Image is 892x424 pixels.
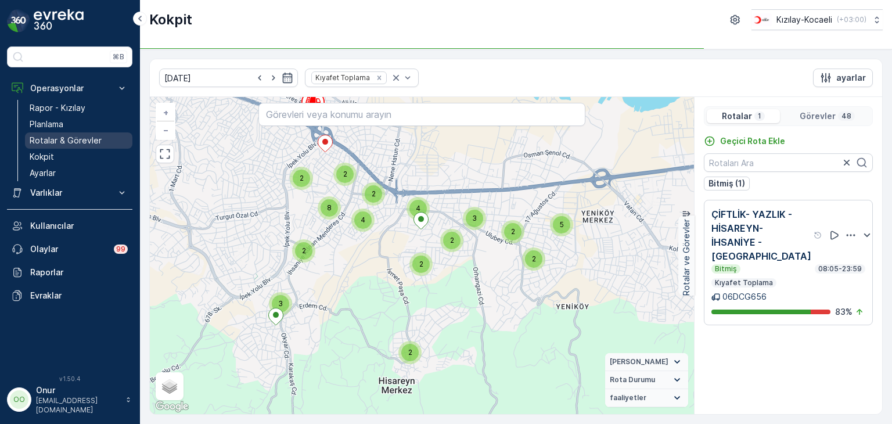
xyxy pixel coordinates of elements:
[835,306,853,318] p: 83 %
[708,178,745,189] p: Bitmiş (1)
[714,264,738,274] p: Bitmiş
[290,167,313,190] div: 2
[318,196,341,220] div: 8
[532,254,536,263] span: 2
[751,9,883,30] button: Kızılay-Kocaeli(+03:00)
[343,170,347,178] span: 2
[813,69,873,87] button: ayarlar
[610,393,646,403] span: faaliyetler
[522,247,545,271] div: 2
[25,149,132,165] a: Kokpit
[351,209,375,232] div: 4
[149,10,192,29] p: Kokpit
[550,213,573,236] div: 5
[361,215,365,224] span: 4
[269,292,292,315] div: 3
[440,229,463,252] div: 2
[25,165,132,181] a: Ayarlar
[278,299,283,308] span: 3
[681,219,692,296] p: Rotalar ve Görevler
[7,181,132,204] button: Varlıklar
[704,153,873,172] input: Rotaları Ara
[292,239,315,263] div: 2
[25,132,132,149] a: Rotalar & Görevler
[751,13,772,26] img: k%C4%B1z%C4%B1lay_0jL9uU1.png
[157,104,174,121] a: Yakınlaştır
[7,375,132,382] span: v 1.50.4
[153,399,191,414] img: Google
[472,214,477,222] span: 3
[605,371,688,389] summary: Rota Durumu
[7,214,132,238] a: Kullanıcılar
[7,284,132,307] a: Evraklar
[34,9,84,33] img: logo_dark-DEwI_e13.png
[610,357,668,366] span: [PERSON_NAME]
[30,243,107,255] p: Olaylar
[30,267,128,278] p: Raporlar
[10,390,28,409] div: OO
[511,227,515,236] span: 2
[7,238,132,261] a: Olaylar99
[463,207,486,230] div: 3
[7,77,132,100] button: Operasyonlar
[711,207,811,263] p: ÇİFTLİK- YAZLIK -HİSAREYN- İHSANİYE -[GEOGRAPHIC_DATA]
[419,260,423,268] span: 2
[153,399,191,414] a: Bu bölgeyi Google Haritalar'da açın (yeni pencerede açılır)
[814,231,823,240] div: Yardım Araç İkonu
[407,197,430,220] div: 4
[36,396,120,415] p: [EMAIL_ADDRESS][DOMAIN_NAME]
[30,102,85,114] p: Rapor - Kızılay
[605,389,688,407] summary: faaliyetler
[776,14,832,26] p: Kızılay-Kocaeli
[837,15,866,24] p: ( +03:00 )
[372,189,376,198] span: 2
[7,385,132,415] button: OOOnur[EMAIL_ADDRESS][DOMAIN_NAME]
[312,72,372,83] div: Kıyafet Toplama
[704,177,750,191] button: Bitmiş (1)
[7,9,30,33] img: logo
[362,182,385,206] div: 2
[560,220,564,229] span: 5
[817,264,863,274] p: 08:05-23:59
[757,112,762,121] p: 1
[450,236,454,245] span: 2
[30,187,109,199] p: Varlıklar
[840,112,853,121] p: 48
[501,220,524,243] div: 2
[416,204,420,213] span: 4
[409,253,433,276] div: 2
[333,163,357,186] div: 2
[163,107,168,117] span: +
[300,174,304,182] span: 2
[714,278,774,288] p: Kıyafet Toplama
[30,167,56,179] p: Ayarlar
[836,72,866,84] p: ayarlar
[30,290,128,301] p: Evraklar
[36,385,120,396] p: Onur
[800,110,836,122] p: Görevler
[157,121,174,139] a: Uzaklaştır
[610,375,655,385] span: Rota Durumu
[258,103,585,126] input: Görevleri veya konumu arayın
[116,245,125,254] p: 99
[605,353,688,371] summary: [PERSON_NAME]
[157,373,182,399] a: Layers
[327,203,332,212] span: 8
[408,348,412,357] span: 2
[30,118,63,130] p: Planlama
[30,135,102,146] p: Rotalar & Görevler
[25,100,132,116] a: Rapor - Kızılay
[7,261,132,284] a: Raporlar
[30,151,54,163] p: Kokpit
[720,135,785,147] p: Geçici Rota Ekle
[159,69,298,87] input: dd/mm/yyyy
[398,341,422,364] div: 2
[163,125,169,135] span: −
[722,291,767,303] p: 06DCG656
[302,246,306,255] span: 2
[722,110,752,122] p: Rotalar
[113,52,124,62] p: ⌘B
[25,116,132,132] a: Planlama
[30,82,109,94] p: Operasyonlar
[30,220,128,232] p: Kullanıcılar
